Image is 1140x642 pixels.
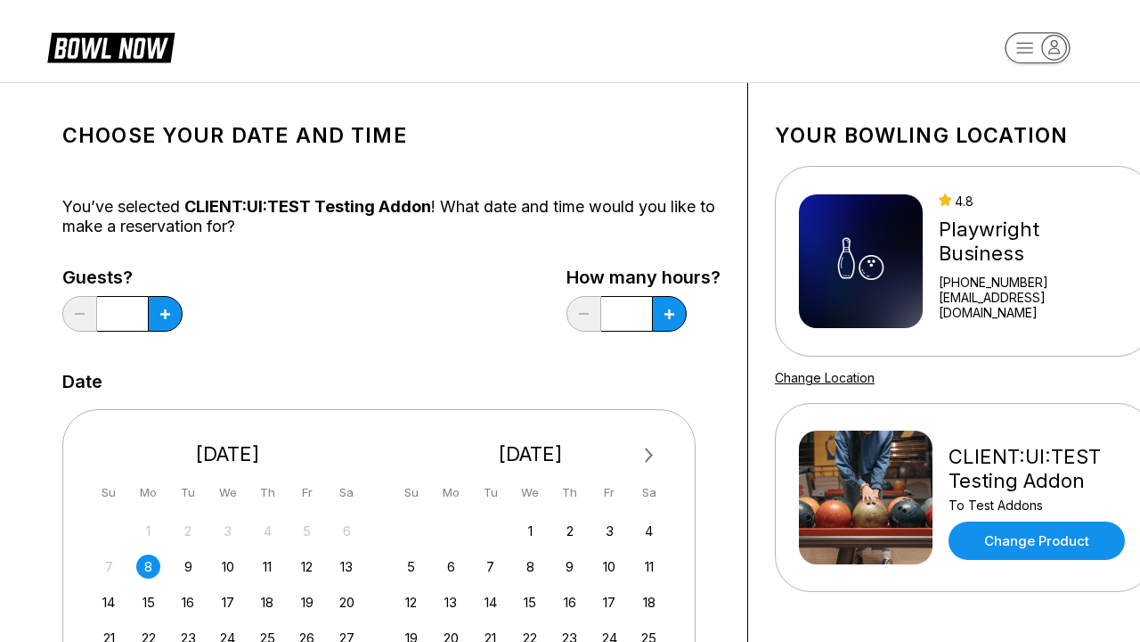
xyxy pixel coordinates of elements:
img: Playwright Business [799,194,923,328]
div: Choose Sunday, October 5th, 2025 [399,555,423,579]
div: Choose Friday, September 12th, 2025 [295,555,319,579]
div: You’ve selected ! What date and time would you like to make a reservation for? [62,197,721,236]
div: Choose Monday, September 15th, 2025 [136,590,160,614]
div: Choose Saturday, September 20th, 2025 [335,590,359,614]
span: CLIENT:UI:TEST Testing Addon [184,197,431,216]
div: [DATE] [393,442,669,466]
div: Choose Wednesday, October 15th, 2025 [518,590,542,614]
div: Choose Tuesday, September 16th, 2025 [176,590,200,614]
div: To Test Addons [949,498,1129,513]
div: Choose Wednesday, September 17th, 2025 [216,590,240,614]
div: Choose Saturday, October 4th, 2025 [637,519,661,543]
a: [EMAIL_ADDRESS][DOMAIN_NAME] [939,290,1129,320]
div: Not available Thursday, September 4th, 2025 [256,519,280,543]
div: CLIENT:UI:TEST Testing Addon [949,445,1129,493]
div: Choose Saturday, October 11th, 2025 [637,555,661,579]
a: Change Location [775,370,875,385]
div: Choose Thursday, September 18th, 2025 [256,590,280,614]
div: Tu [176,481,200,505]
div: Fr [295,481,319,505]
label: How many hours? [566,267,721,287]
div: We [216,481,240,505]
div: Not available Tuesday, September 2nd, 2025 [176,519,200,543]
div: 4.8 [939,193,1129,209]
div: Choose Tuesday, October 14th, 2025 [478,590,502,614]
div: Not available Wednesday, September 3rd, 2025 [216,519,240,543]
div: Sa [637,481,661,505]
div: Fr [598,481,622,505]
label: Guests? [62,267,183,287]
div: Su [97,481,121,505]
div: Th [256,481,280,505]
div: Choose Saturday, October 18th, 2025 [637,590,661,614]
div: Choose Saturday, September 13th, 2025 [335,555,359,579]
div: Choose Tuesday, September 9th, 2025 [176,555,200,579]
h1: Choose your Date and time [62,123,721,148]
div: Mo [136,481,160,505]
div: Choose Monday, October 13th, 2025 [439,590,463,614]
div: Choose Wednesday, September 10th, 2025 [216,555,240,579]
div: [DATE] [90,442,366,466]
div: Choose Tuesday, October 7th, 2025 [478,555,502,579]
div: Tu [478,481,502,505]
div: Choose Wednesday, October 8th, 2025 [518,555,542,579]
div: We [518,481,542,505]
div: Playwright Business [939,218,1129,266]
div: Choose Sunday, September 14th, 2025 [97,590,121,614]
button: Next Month [635,441,664,470]
div: Su [399,481,423,505]
div: Choose Monday, October 6th, 2025 [439,555,463,579]
img: CLIENT:UI:TEST Testing Addon [799,431,932,564]
div: Not available Friday, September 5th, 2025 [295,519,319,543]
div: Choose Sunday, October 12th, 2025 [399,590,423,614]
div: Not available Sunday, September 7th, 2025 [97,555,121,579]
div: Th [558,481,582,505]
div: Choose Thursday, September 11th, 2025 [256,555,280,579]
div: Choose Thursday, October 2nd, 2025 [558,519,582,543]
div: Not available Saturday, September 6th, 2025 [335,519,359,543]
div: Choose Thursday, October 16th, 2025 [558,590,582,614]
div: Choose Monday, September 8th, 2025 [136,555,160,579]
div: Choose Friday, September 19th, 2025 [295,590,319,614]
div: Sa [335,481,359,505]
div: [PHONE_NUMBER] [939,275,1129,290]
div: Mo [439,481,463,505]
div: Choose Wednesday, October 1st, 2025 [518,519,542,543]
div: Choose Thursday, October 9th, 2025 [558,555,582,579]
div: Not available Monday, September 1st, 2025 [136,519,160,543]
a: Change Product [949,522,1125,560]
label: Date [62,372,102,391]
div: Choose Friday, October 17th, 2025 [598,590,622,614]
div: Choose Friday, October 10th, 2025 [598,555,622,579]
div: Choose Friday, October 3rd, 2025 [598,519,622,543]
